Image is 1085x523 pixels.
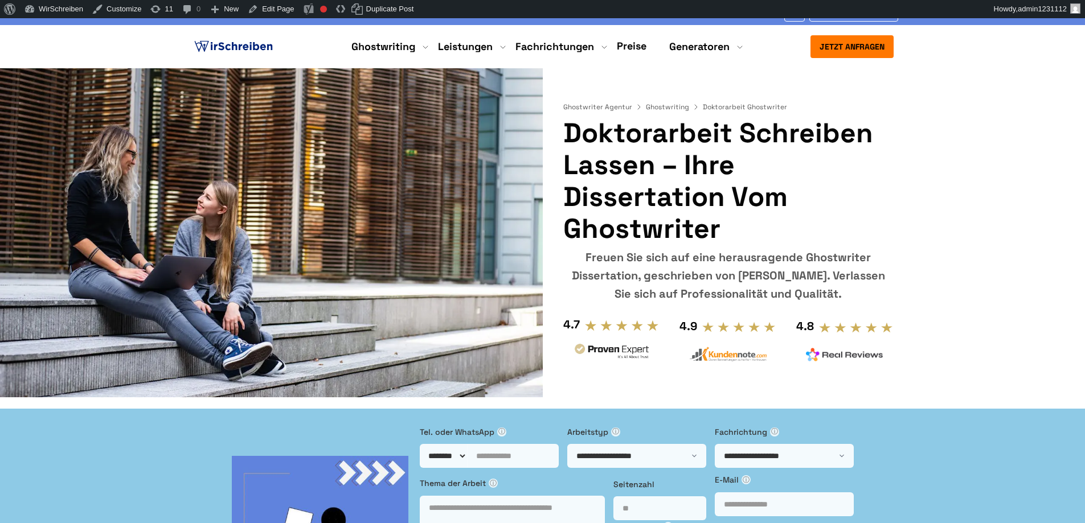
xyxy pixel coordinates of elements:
div: 4.9 [679,317,697,335]
label: Seitenzahl [613,478,706,491]
div: 4.8 [796,317,814,335]
a: Fachrichtungen [515,40,594,53]
span: ⓘ [489,479,498,488]
h1: Doktorarbeit schreiben lassen – Ihre Dissertation vom Ghostwriter [563,117,893,245]
span: ⓘ [611,427,620,436]
img: provenexpert [573,342,650,363]
img: stars [818,322,893,334]
div: Focus keyphrase not set [320,6,327,13]
img: stars [702,321,776,333]
span: ⓘ [497,427,506,436]
span: Doktorarbeit Ghostwriter [703,102,787,112]
span: admin1231112 [1018,5,1067,13]
div: 4.7 [563,315,580,333]
div: Freuen Sie sich auf eine herausragende Ghostwriter Dissertation, geschrieben von [PERSON_NAME]. V... [563,248,893,303]
label: Tel. oder WhatsApp [420,426,559,438]
label: Fachrichtung [715,426,854,438]
span: ⓘ [742,475,751,484]
img: logo ghostwriter-österreich [192,38,275,55]
img: kundennote [689,347,767,362]
a: Ghostwriting [351,40,415,53]
a: Generatoren [669,40,730,53]
label: Thema der Arbeit [420,477,605,489]
label: E-Mail [715,473,854,486]
label: Arbeitstyp [567,426,706,438]
span: ⓘ [770,427,779,436]
img: stars [584,319,659,332]
button: Jetzt anfragen [810,35,894,58]
img: realreviews [806,348,883,361]
a: Preise [617,39,646,52]
a: Leistungen [438,40,493,53]
a: Ghostwriting [646,102,701,112]
a: Ghostwriter Agentur [563,102,644,112]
